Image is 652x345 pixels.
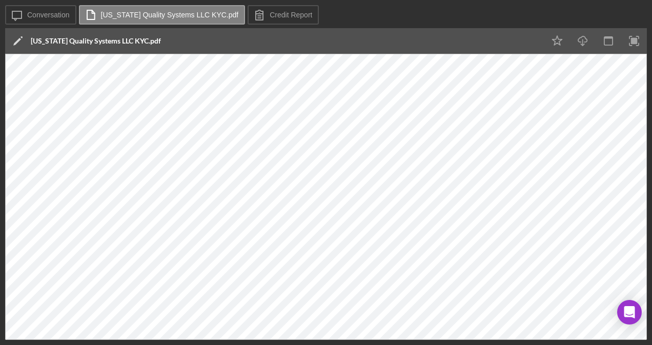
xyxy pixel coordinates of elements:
button: Credit Report [248,5,319,25]
button: Conversation [5,5,76,25]
div: [US_STATE] Quality Systems LLC KYC.pdf [31,37,161,45]
label: [US_STATE] Quality Systems LLC KYC.pdf [101,11,239,19]
div: Open Intercom Messenger [617,300,642,325]
button: [US_STATE] Quality Systems LLC KYC.pdf [79,5,246,25]
label: Credit Report [270,11,312,19]
label: Conversation [27,11,70,19]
